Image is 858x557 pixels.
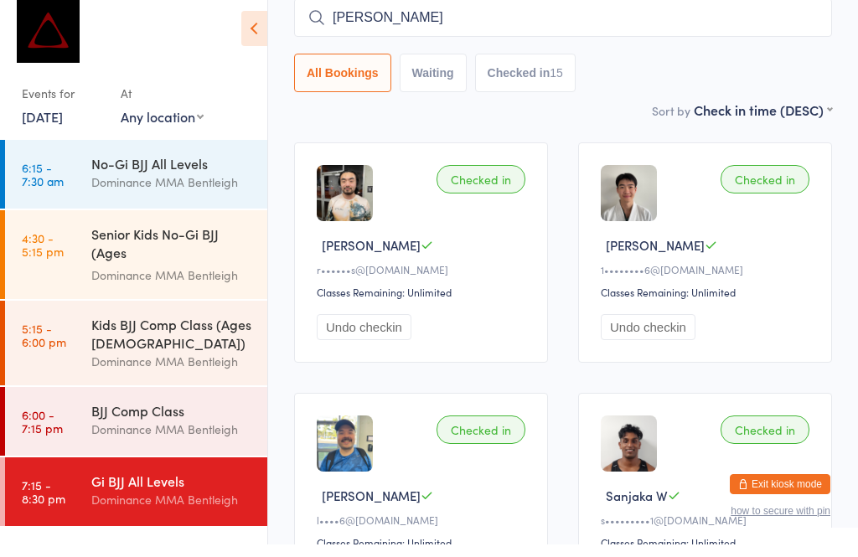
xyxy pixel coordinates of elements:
[17,13,80,75] img: Dominance MMA Bentleigh
[601,275,814,289] div: 1••••••••6@[DOMAIN_NAME]
[5,470,267,539] a: 7:15 -8:30 pmGi BJJ All LevelsDominance MMA Bentleigh
[5,400,267,468] a: 6:00 -7:15 pmBJJ Comp ClassDominance MMA Bentleigh
[721,428,809,456] div: Checked in
[5,223,267,312] a: 4:30 -5:15 pmSenior Kids No-Gi BJJ (Ages [DEMOGRAPHIC_DATA])Dominance MMA Bentleigh
[22,420,63,447] time: 6:00 - 7:15 pm
[317,275,530,289] div: r••••••s@[DOMAIN_NAME]
[317,297,530,312] div: Classes Remaining: Unlimited
[121,92,204,120] div: At
[294,11,832,49] input: Search
[317,327,411,353] button: Undo checkin
[601,327,695,353] button: Undo checkin
[91,503,253,522] div: Dominance MMA Bentleigh
[22,92,104,120] div: Events for
[91,327,253,364] div: Kids BJJ Comp Class (Ages [DEMOGRAPHIC_DATA])
[317,525,530,539] div: l••••6@[DOMAIN_NAME]
[5,313,267,398] a: 5:15 -6:00 pmKids BJJ Comp Class (Ages [DEMOGRAPHIC_DATA])Dominance MMA Bentleigh
[731,518,830,529] button: how to secure with pin
[91,167,253,185] div: No-Gi BJJ All Levels
[22,334,66,361] time: 5:15 - 6:00 pm
[22,491,65,518] time: 7:15 - 8:30 pm
[91,484,253,503] div: Gi BJJ All Levels
[317,428,373,484] img: image1736843339.png
[721,178,809,206] div: Checked in
[694,113,832,132] div: Check in time (DESC)
[91,432,253,451] div: Dominance MMA Bentleigh
[652,115,690,132] label: Sort by
[437,178,525,206] div: Checked in
[91,185,253,204] div: Dominance MMA Bentleigh
[606,499,668,517] span: Sanjaka W
[22,120,63,138] a: [DATE]
[601,428,657,484] img: image1616659759.png
[322,499,421,517] span: [PERSON_NAME]
[437,428,525,456] div: Checked in
[601,178,657,234] img: image1703227761.png
[91,364,253,384] div: Dominance MMA Bentleigh
[5,152,267,221] a: 6:15 -7:30 amNo-Gi BJJ All LevelsDominance MMA Bentleigh
[22,244,64,271] time: 4:30 - 5:15 pm
[400,66,467,105] button: Waiting
[601,297,814,312] div: Classes Remaining: Unlimited
[730,487,830,507] button: Exit kiosk mode
[91,278,253,297] div: Dominance MMA Bentleigh
[317,178,373,234] img: image1749632649.png
[601,525,814,539] div: s•••••••••1@[DOMAIN_NAME]
[475,66,576,105] button: Checked in15
[294,66,391,105] button: All Bookings
[550,79,563,92] div: 15
[91,414,253,432] div: BJJ Comp Class
[606,249,705,266] span: [PERSON_NAME]
[322,249,421,266] span: [PERSON_NAME]
[91,237,253,278] div: Senior Kids No-Gi BJJ (Ages [DEMOGRAPHIC_DATA])
[121,120,204,138] div: Any location
[22,173,64,200] time: 6:15 - 7:30 am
